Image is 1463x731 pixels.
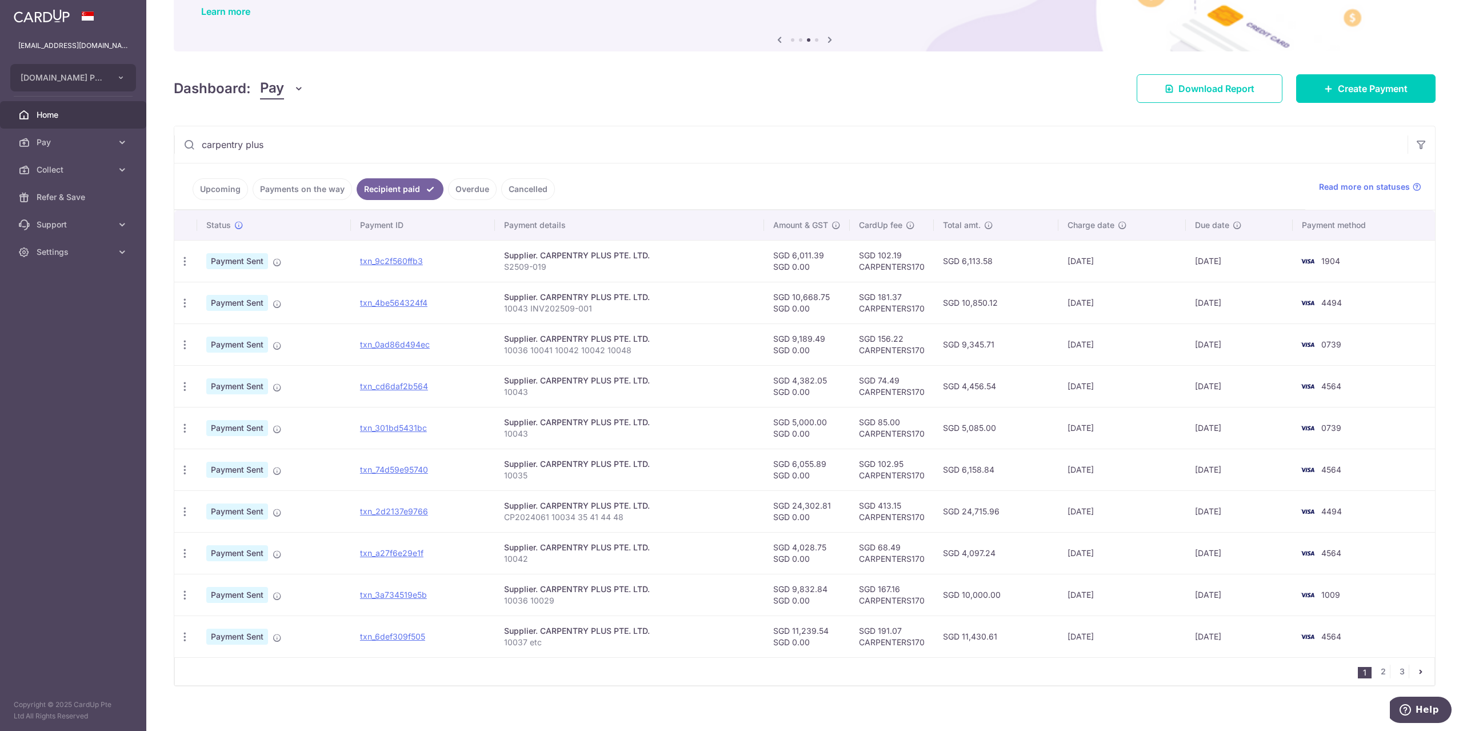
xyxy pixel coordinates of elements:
td: [DATE] [1186,282,1293,323]
a: txn_301bd5431bc [360,423,427,433]
p: 10043 [504,386,755,398]
img: Bank Card [1296,546,1319,560]
a: Upcoming [193,178,248,200]
p: 10035 [504,470,755,481]
a: 2 [1376,665,1390,678]
td: SGD 156.22 CARPENTERS170 [850,323,934,365]
p: 10036 10029 [504,595,755,606]
span: Download Report [1178,82,1254,95]
a: txn_9c2f560ffb3 [360,256,423,266]
span: 0739 [1321,339,1341,349]
td: SGD 4,097.24 [934,532,1058,574]
th: Payment ID [351,210,495,240]
nav: pager [1358,658,1434,685]
a: txn_0ad86d494ec [360,339,430,349]
span: Payment Sent [206,378,268,394]
td: SGD 9,189.49 SGD 0.00 [764,323,850,365]
span: Support [37,219,112,230]
span: Payment Sent [206,253,268,269]
td: [DATE] [1058,323,1186,365]
h4: Dashboard: [174,78,251,99]
a: Create Payment [1296,74,1436,103]
span: Home [37,109,112,121]
span: 1009 [1321,590,1340,600]
td: SGD 11,430.61 [934,616,1058,657]
td: [DATE] [1058,449,1186,490]
th: Payment details [495,210,764,240]
a: txn_a27f6e29e1f [360,548,423,558]
td: SGD 167.16 CARPENTERS170 [850,574,934,616]
a: Cancelled [501,178,555,200]
td: SGD 24,302.81 SGD 0.00 [764,490,850,532]
span: 4494 [1321,506,1342,516]
a: Read more on statuses [1319,181,1421,193]
span: 0739 [1321,423,1341,433]
span: CardUp fee [859,219,902,231]
td: SGD 74.49 CARPENTERS170 [850,365,934,407]
span: 1904 [1321,256,1340,266]
p: [EMAIL_ADDRESS][DOMAIN_NAME] [18,40,128,51]
span: Payment Sent [206,587,268,603]
td: SGD 181.37 CARPENTERS170 [850,282,934,323]
p: 10042 [504,553,755,565]
img: Bank Card [1296,630,1319,644]
td: [DATE] [1058,240,1186,282]
p: 10037 etc [504,637,755,648]
span: 4564 [1321,632,1341,641]
a: Recipient paid [357,178,443,200]
td: [DATE] [1186,323,1293,365]
span: Create Payment [1338,82,1408,95]
td: SGD 11,239.54 SGD 0.00 [764,616,850,657]
td: SGD 10,000.00 [934,574,1058,616]
td: SGD 102.19 CARPENTERS170 [850,240,934,282]
a: txn_2d2137e9766 [360,506,428,516]
span: Collect [37,164,112,175]
td: SGD 102.95 CARPENTERS170 [850,449,934,490]
td: [DATE] [1186,365,1293,407]
div: Supplier. CARPENTRY PLUS PTE. LTD. [504,625,755,637]
img: Bank Card [1296,296,1319,310]
div: Supplier. CARPENTRY PLUS PTE. LTD. [504,375,755,386]
img: Bank Card [1296,380,1319,393]
div: Supplier. CARPENTRY PLUS PTE. LTD. [504,542,755,553]
img: Bank Card [1296,588,1319,602]
img: Bank Card [1296,505,1319,518]
td: [DATE] [1186,449,1293,490]
div: Supplier. CARPENTRY PLUS PTE. LTD. [504,417,755,428]
span: Payment Sent [206,462,268,478]
span: Payment Sent [206,337,268,353]
td: SGD 4,382.05 SGD 0.00 [764,365,850,407]
div: Supplier. CARPENTRY PLUS PTE. LTD. [504,291,755,303]
td: SGD 413.15 CARPENTERS170 [850,490,934,532]
p: 10043 INV202509-001 [504,303,755,314]
span: Refer & Save [37,191,112,203]
td: [DATE] [1058,365,1186,407]
a: 3 [1395,665,1409,678]
span: 4564 [1321,548,1341,558]
td: [DATE] [1186,532,1293,574]
td: SGD 24,715.96 [934,490,1058,532]
div: Supplier. CARPENTRY PLUS PTE. LTD. [504,250,755,261]
td: SGD 5,000.00 SGD 0.00 [764,407,850,449]
a: Download Report [1137,74,1282,103]
td: [DATE] [1058,407,1186,449]
td: SGD 4,028.75 SGD 0.00 [764,532,850,574]
a: Payments on the way [253,178,352,200]
li: 1 [1358,667,1372,678]
span: Payment Sent [206,420,268,436]
span: Total amt. [943,219,981,231]
span: Payment Sent [206,295,268,311]
a: txn_74d59e95740 [360,465,428,474]
td: [DATE] [1058,490,1186,532]
td: SGD 4,456.54 [934,365,1058,407]
span: 4564 [1321,465,1341,474]
img: Bank Card [1296,463,1319,477]
iframe: Opens a widget where you can find more information [1390,697,1452,725]
span: Settings [37,246,112,258]
td: [DATE] [1186,490,1293,532]
span: Charge date [1068,219,1114,231]
input: Search by recipient name, payment id or reference [174,126,1408,163]
div: Supplier. CARPENTRY PLUS PTE. LTD. [504,333,755,345]
td: [DATE] [1186,616,1293,657]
